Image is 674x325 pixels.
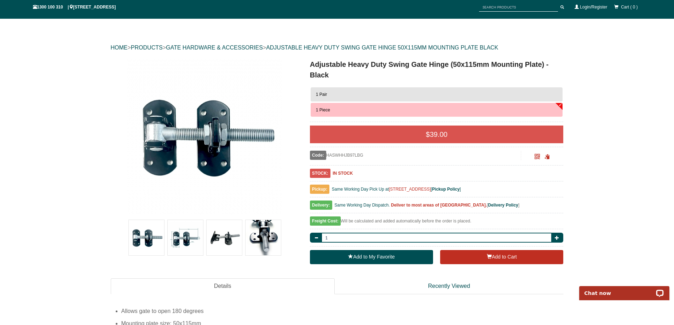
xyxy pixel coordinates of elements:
img: Adjustable Heavy Duty Swing Gate Hinge (50x115mm Mounting Plate) - Black [129,220,164,255]
button: 1 Piece [311,103,563,117]
span: Same Working Day Dispatch. [334,203,390,208]
span: Delivery: [310,201,332,210]
span: 1300 100 310 | [STREET_ADDRESS] [33,5,116,10]
a: Pickup Policy [432,187,460,192]
b: Deliver to most areas of [GEOGRAPHIC_DATA]. [391,203,487,208]
div: [ ] [310,201,564,213]
span: Cart ( 0 ) [621,5,638,10]
img: Adjustable Heavy Duty Swing Gate Hinge (50x115mm Mounting Plate) - Black [168,220,203,255]
iframe: LiveChat chat widget [575,278,674,300]
a: Click to enlarge and scan to share. [535,155,540,160]
a: Recently Viewed [335,278,564,294]
a: Delivery Policy [488,203,518,208]
a: [STREET_ADDRESS] [389,187,431,192]
button: Add to Cart [440,250,563,264]
button: 1 Pair [311,87,563,101]
input: SEARCH PRODUCTS [479,3,558,12]
img: Adjustable Heavy Duty Swing Gate Hinge (50x115mm Mounting Plate) - Black [246,220,281,255]
li: Allows gate to open 180 degrees [121,305,564,317]
span: STOCK: [310,169,330,178]
a: Add to My Favorite [310,250,433,264]
div: Will be calculated and added automatically before the order is placed. [310,217,564,229]
a: Details [111,278,335,294]
span: Click to copy the URL [545,154,550,159]
span: Pickup: [310,185,329,194]
a: HOME [111,45,128,51]
span: Code: [310,151,326,160]
div: HASWHHJB97LBG [310,151,521,160]
a: PRODUCTS [131,45,163,51]
a: Login/Register [580,5,607,10]
span: Freight Cost: [310,216,341,226]
img: Adjustable Heavy Duty Swing Gate Hinge (50x115mm Mounting Plate) - Black [207,220,242,255]
div: $ [310,126,564,143]
h1: Adjustable Heavy Duty Swing Gate Hinge (50x115mm Mounting Plate) - Black [310,59,564,80]
span: 1 Piece [316,108,330,112]
div: > > > [111,36,564,59]
b: IN STOCK [333,171,353,176]
a: GATE HARDWARE & ACCESSORIES [166,45,263,51]
span: Same Working Day Pick Up at [ ] [332,187,461,192]
span: 1 Pair [316,92,327,97]
a: ADJUSTABLE HEAVY DUTY SWING GATE HINGE 50X115MM MOUNTING PLATE BLACK [266,45,498,51]
img: Adjustable Heavy Duty Swing Gate Hinge (50x115mm Mounting Plate) - Black - 1 Piece - Gate Warehouse [127,59,283,215]
span: 39.00 [430,130,448,138]
a: Adjustable Heavy Duty Swing Gate Hinge (50x115mm Mounting Plate) - Black - 1 Piece - Gate Warehouse [111,59,299,215]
